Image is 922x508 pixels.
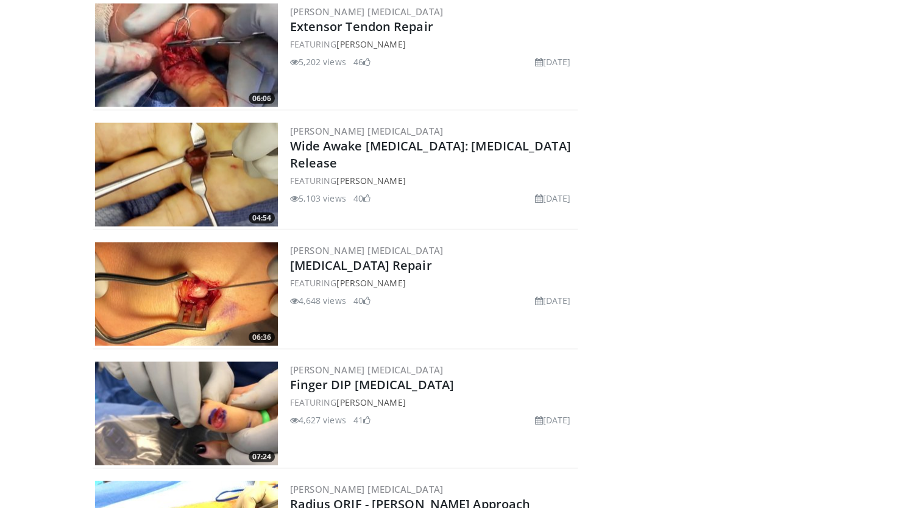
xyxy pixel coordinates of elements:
a: 06:06 [95,4,278,107]
a: [PERSON_NAME] [336,397,405,408]
li: 41 [353,414,371,426]
a: Wide Awake [MEDICAL_DATA]: [MEDICAL_DATA] Release [290,138,571,171]
li: [DATE] [534,294,570,307]
li: 4,627 views [290,414,346,426]
a: [PERSON_NAME] [MEDICAL_DATA] [290,5,444,18]
a: Finger DIP [MEDICAL_DATA] [290,376,455,393]
a: 04:54 [95,123,278,227]
img: a359e5b1-4ade-484f-8c3c-dd174751a8ce.300x170_q85_crop-smart_upscale.jpg [95,4,278,107]
a: [MEDICAL_DATA] Repair [290,257,432,273]
li: 46 [353,55,371,68]
span: 07:24 [249,451,275,462]
a: [PERSON_NAME] [MEDICAL_DATA] [290,125,444,137]
li: 40 [353,192,371,205]
a: 07:24 [95,362,278,465]
img: 6fb8746a-7892-4bdd-b1cb-690684225af0.300x170_q85_crop-smart_upscale.jpg [95,123,278,227]
li: [DATE] [534,192,570,205]
img: 0d32b7b2-26b5-4ec2-952d-6e9e432afacd.300x170_q85_crop-smart_upscale.jpg [95,242,278,346]
li: 5,202 views [290,55,346,68]
a: [PERSON_NAME] [MEDICAL_DATA] [290,244,444,256]
span: 06:36 [249,332,275,343]
a: 06:36 [95,242,278,346]
div: FEATURING [290,396,576,409]
span: 04:54 [249,213,275,224]
div: FEATURING [290,277,576,289]
a: [PERSON_NAME] [336,175,405,186]
a: Extensor Tendon Repair [290,18,433,35]
a: [PERSON_NAME] [336,38,405,50]
li: 5,103 views [290,192,346,205]
div: FEATURING [290,174,576,187]
span: 06:06 [249,93,275,104]
a: [PERSON_NAME] [336,277,405,289]
li: [DATE] [534,414,570,426]
img: 9a8c68c8-3009-4c6b-aacc-38321ddfae82.300x170_q85_crop-smart_upscale.jpg [95,362,278,465]
li: 40 [353,294,371,307]
a: [PERSON_NAME] [MEDICAL_DATA] [290,364,444,376]
div: FEATURING [290,38,576,51]
li: [DATE] [534,55,570,68]
li: 4,648 views [290,294,346,307]
a: [PERSON_NAME] [MEDICAL_DATA] [290,483,444,495]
